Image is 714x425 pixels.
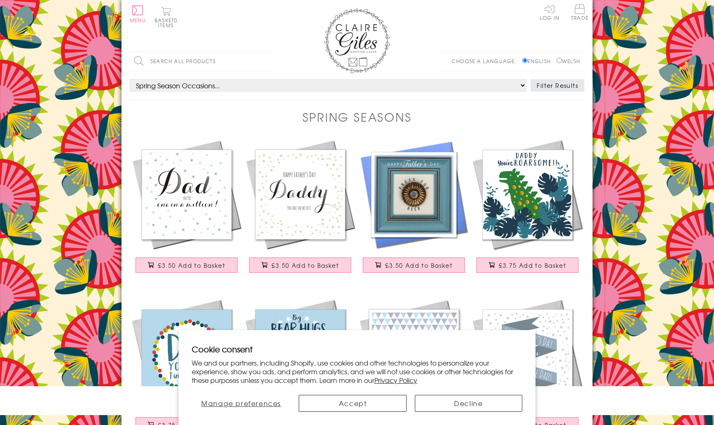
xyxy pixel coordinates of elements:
[471,138,584,251] img: Father's Day Card, Daddy, you're ROARsome, Embellished with colourful pompoms
[476,257,579,273] button: £3.75 Add to Basket
[471,297,584,411] img: Father's Day Card, King of Dads
[499,261,566,269] span: £3.75 Add to Basket
[243,297,357,411] img: Father's Day Card, Daddy Bear, Big Bear Hugs, Embellished with colourful pompoms
[130,17,146,24] span: Menu
[266,52,274,71] input: Search
[243,138,357,281] a: Father's Day Card, Stars, Happy Father's Day Daddy, You Are The Bestest £3.50 Add to Basket
[415,395,522,412] button: Decline
[158,261,225,269] span: £3.50 Add to Basket
[130,138,243,281] a: Father's Day Card, Stars, Dad, You're One in a Million! £3.50 Add to Basket
[192,395,290,412] button: Manage preferences
[557,58,562,63] input: Welsh
[302,109,412,125] h1: Spring Seasons
[374,375,417,385] a: Privacy Policy
[130,52,274,71] input: Search all products
[385,261,452,269] span: £3.50 Add to Basket
[363,257,465,273] button: £3.50 Add to Basket
[557,57,580,65] label: Welsh
[130,297,243,411] img: Father's Day Card, Dad in a Million, Embellished with colourful pompoms
[357,138,471,281] a: Father's Day Card, Happy Father's Day, Press for Beer £3.50 Add to Basket
[249,257,352,273] button: £3.50 Add to Basket
[357,297,471,411] img: Father's Day Card, Best Dad a Kid Could Wish For
[531,79,584,92] button: Filter Results
[271,261,339,269] span: £3.50 Add to Basket
[201,398,281,408] span: Manage preferences
[571,4,588,20] span: Trade
[471,138,584,281] a: Father's Day Card, Daddy, you're ROARsome, Embellished with colourful pompoms £3.75 Add to Basket
[136,257,238,273] button: £3.50 Add to Basket
[155,7,177,28] button: Basket0 items
[192,343,522,355] h2: Cookie consent
[243,138,357,251] img: Father's Day Card, Stars, Happy Father's Day Daddy, You Are The Bestest
[540,4,559,20] a: Log In
[130,5,146,23] button: Menu
[571,4,588,22] a: Trade
[158,17,177,29] span: 0 items
[324,8,390,73] img: Claire Giles Greetings Cards
[452,57,521,65] p: Choose a language:
[192,359,522,384] p: We and our partners, including Shopify, use cookies and other technologies to personalize your ex...
[522,57,555,65] label: English
[299,395,406,412] button: Accept
[357,138,471,251] img: Father's Day Card, Happy Father's Day, Press for Beer
[130,138,243,251] img: Father's Day Card, Stars, Dad, You're One in a Million!
[522,58,528,63] input: English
